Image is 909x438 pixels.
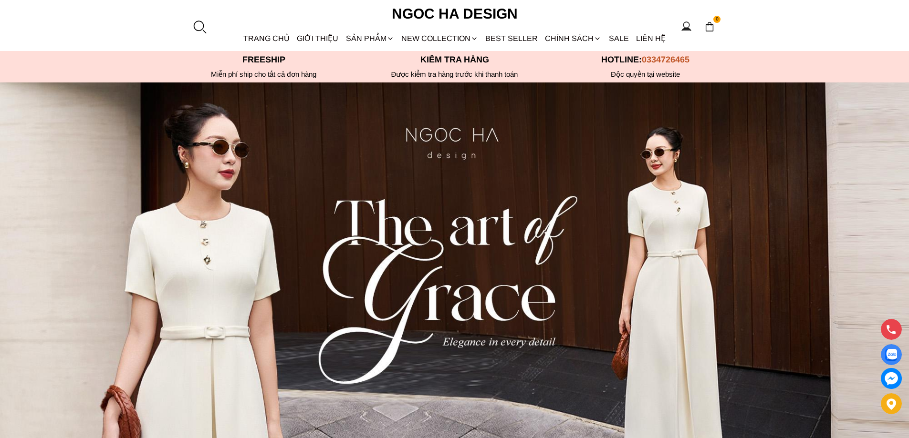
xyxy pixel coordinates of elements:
p: Được kiểm tra hàng trước khi thanh toán [359,70,550,79]
a: SALE [605,26,632,51]
div: SẢN PHẨM [342,26,397,51]
img: img-CART-ICON-ksit0nf1 [704,21,715,32]
a: NEW COLLECTION [397,26,481,51]
span: 0 [713,16,721,23]
a: TRANG CHỦ [240,26,293,51]
img: Display image [885,349,897,361]
a: Ngoc Ha Design [383,2,526,25]
div: Miễn phí ship cho tất cả đơn hàng [168,70,359,79]
a: LIÊN HỆ [632,26,669,51]
font: Kiểm tra hàng [420,55,489,64]
a: GIỚI THIỆU [293,26,342,51]
p: Freeship [168,55,359,65]
span: 0334726465 [642,55,690,64]
p: Hotline: [550,55,741,65]
a: messenger [881,368,902,389]
h6: Độc quyền tại website [550,70,741,79]
a: Display image [881,344,902,365]
div: Chính sách [542,26,605,51]
a: BEST SELLER [482,26,542,51]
